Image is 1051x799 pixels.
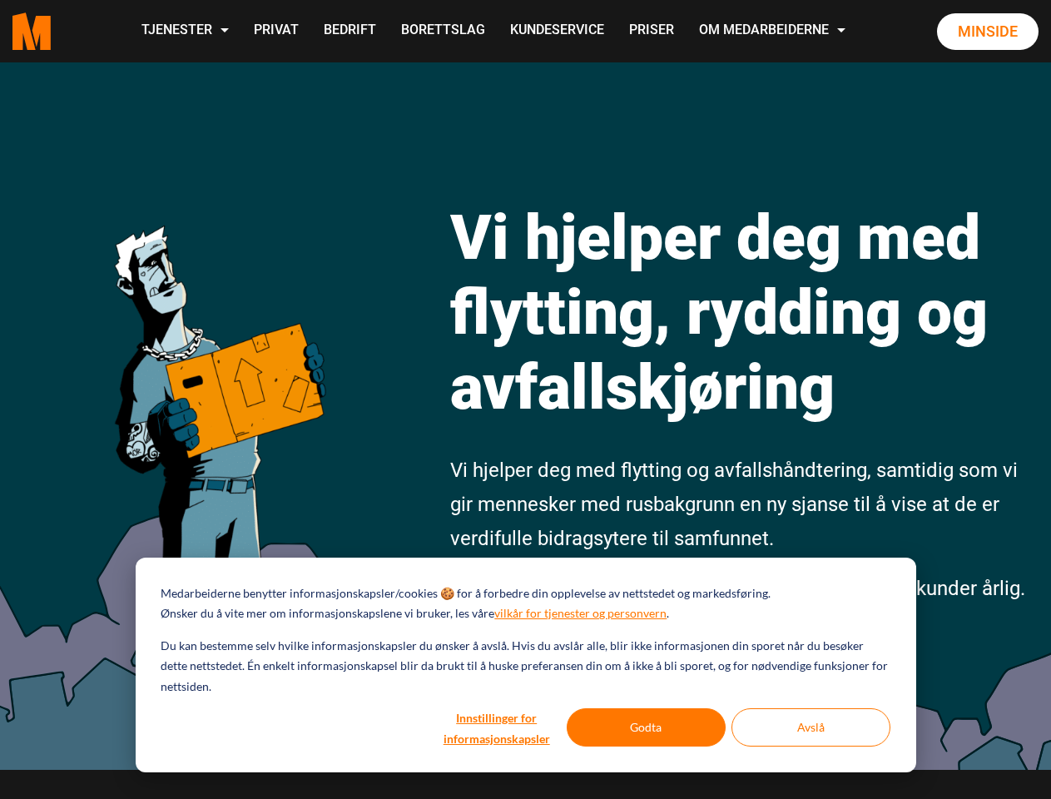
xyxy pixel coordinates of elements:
[241,2,311,61] a: Privat
[311,2,389,61] a: Bedrift
[687,2,858,61] a: Om Medarbeiderne
[161,636,890,697] p: Du kan bestemme selv hvilke informasjonskapsler du ønsker å avslå. Hvis du avslår alle, blir ikke...
[433,708,561,747] button: Innstillinger for informasjonskapsler
[937,13,1039,50] a: Minside
[450,459,1018,550] span: Vi hjelper deg med flytting og avfallshåndtering, samtidig som vi gir mennesker med rusbakgrunn e...
[450,200,1039,424] h1: Vi hjelper deg med flytting, rydding og avfallskjøring
[161,603,669,624] p: Ønsker du å vite mer om informasjonskapslene vi bruker, les våre .
[389,2,498,61] a: Borettslag
[136,558,916,772] div: Cookie banner
[617,2,687,61] a: Priser
[129,2,241,61] a: Tjenester
[161,583,771,604] p: Medarbeiderne benytter informasjonskapsler/cookies 🍪 for å forbedre din opplevelse av nettstedet ...
[731,708,890,747] button: Avslå
[498,2,617,61] a: Kundeservice
[494,603,667,624] a: vilkår for tjenester og personvern
[100,162,338,624] img: medarbeiderne man icon optimized
[567,708,726,747] button: Godta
